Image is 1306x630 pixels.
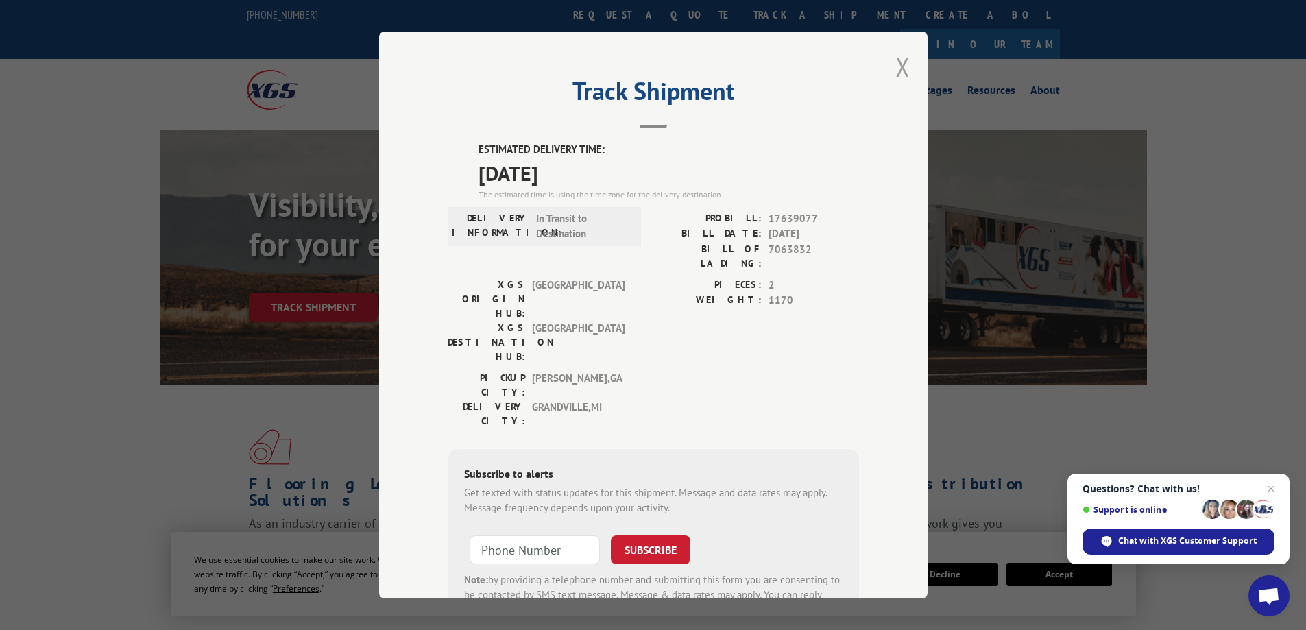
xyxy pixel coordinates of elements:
label: BILL DATE: [653,226,762,242]
div: Open chat [1248,575,1290,616]
strong: Note: [464,573,488,586]
div: The estimated time is using the time zone for the delivery destination. [479,189,859,201]
button: SUBSCRIBE [611,535,690,564]
div: by providing a telephone number and submitting this form you are consenting to be contacted by SM... [464,572,843,619]
label: DELIVERY INFORMATION: [452,211,529,242]
label: DELIVERY CITY: [448,400,525,428]
span: 7063832 [769,242,859,271]
span: In Transit to Destination [536,211,629,242]
span: GRANDVILLE , MI [532,400,625,428]
label: ESTIMATED DELIVERY TIME: [479,142,859,158]
div: Subscribe to alerts [464,465,843,485]
span: [DATE] [479,158,859,189]
span: [GEOGRAPHIC_DATA] [532,278,625,321]
span: [DATE] [769,226,859,242]
span: Questions? Chat with us! [1083,483,1274,494]
div: Chat with XGS Customer Support [1083,529,1274,555]
button: Close modal [895,49,910,85]
label: XGS DESTINATION HUB: [448,321,525,364]
span: Support is online [1083,505,1198,515]
input: Phone Number [470,535,600,564]
span: [PERSON_NAME] , GA [532,371,625,400]
label: PROBILL: [653,211,762,227]
label: XGS ORIGIN HUB: [448,278,525,321]
label: PIECES: [653,278,762,293]
div: Get texted with status updates for this shipment. Message and data rates may apply. Message frequ... [464,485,843,516]
span: 1170 [769,293,859,308]
label: PICKUP CITY: [448,371,525,400]
span: 2 [769,278,859,293]
span: [GEOGRAPHIC_DATA] [532,321,625,364]
label: BILL OF LADING: [653,242,762,271]
label: WEIGHT: [653,293,762,308]
span: Chat with XGS Customer Support [1118,535,1257,547]
span: Close chat [1263,481,1279,497]
span: 17639077 [769,211,859,227]
h2: Track Shipment [448,82,859,108]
